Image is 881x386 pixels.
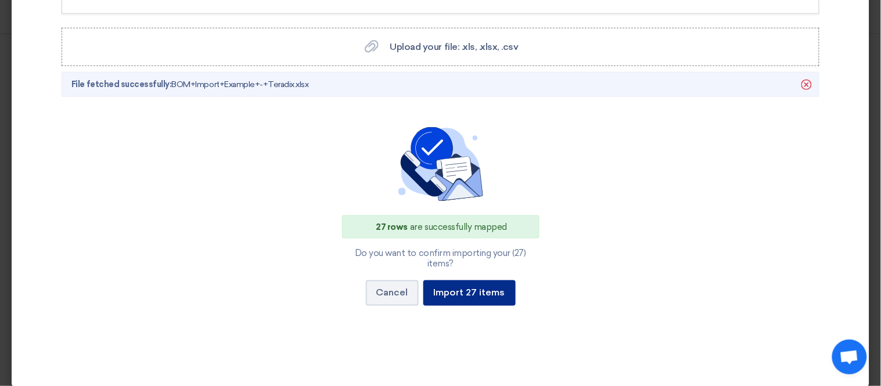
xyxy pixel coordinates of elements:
div: are successfully mapped [342,215,540,239]
span: Upload your file: .xls, .xlsx, .csv [390,41,519,52]
div: Open chat [832,340,867,374]
img: confirm_importing.svg [394,127,487,201]
div: Do you want to confirm importing your (27) items? [342,248,540,269]
button: Import 27 items [423,280,516,306]
span: File fetched successfully: [71,80,172,89]
span: BOM+Import+Example+-+Teradix.xlsx [71,78,309,91]
button: Cancel [366,280,419,306]
span: 27 rows [376,222,408,232]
